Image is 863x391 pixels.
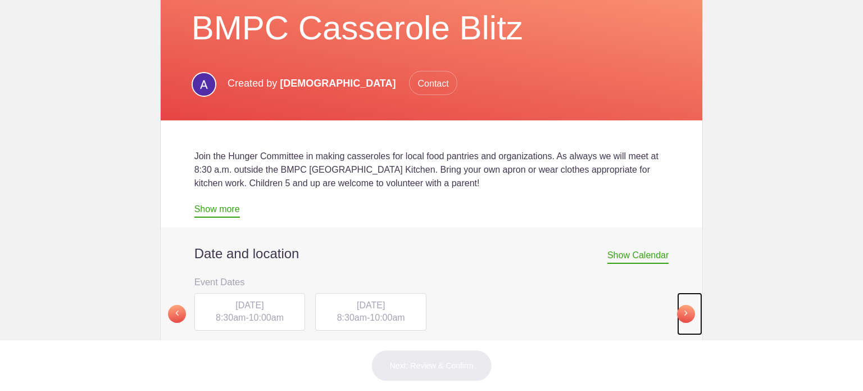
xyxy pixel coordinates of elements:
button: [DATE] 8:30am-10:00am [315,293,427,332]
span: 10:00am [249,313,284,322]
img: Aachttdkukrdlqmgznb2fi27sx73nm0xmqpxl6qhz1 eldkc s96 c?1690216858 [192,72,216,97]
span: [DATE] [235,300,264,310]
span: 8:30am [337,313,367,322]
button: Next: Review & Confirm [371,350,492,381]
button: [DATE] 8:30am-10:00am [194,293,306,332]
a: Show more [194,204,240,218]
span: 8:30am [216,313,246,322]
span: [DATE] [357,300,385,310]
div: - [194,293,306,331]
div: Join the Hunger Committee in making casseroles for local food pantries and organizations. As alwa... [194,150,669,190]
h3: Event Dates [194,273,669,290]
span: Show Calendar [607,250,669,264]
span: [DEMOGRAPHIC_DATA] [280,78,396,89]
h2: Date and location [194,245,669,262]
span: Contact [409,71,457,95]
span: 10:00am [370,313,405,322]
p: Created by [228,71,457,96]
div: - [315,293,426,331]
h1: BMPC Casserole Blitz [192,8,672,48]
